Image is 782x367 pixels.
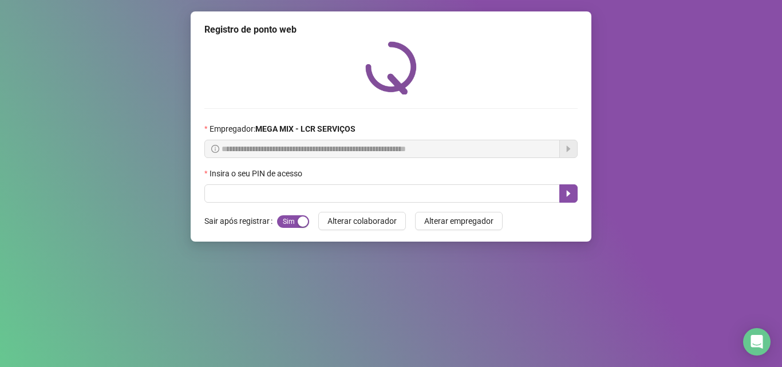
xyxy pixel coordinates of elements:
[743,328,771,356] div: Open Intercom Messenger
[424,215,493,227] span: Alterar empregador
[204,212,277,230] label: Sair após registrar
[204,167,310,180] label: Insira o seu PIN de acesso
[204,23,578,37] div: Registro de ponto web
[564,189,573,198] span: caret-right
[415,212,503,230] button: Alterar empregador
[327,215,397,227] span: Alterar colaborador
[210,123,356,135] span: Empregador :
[255,124,356,133] strong: MEGA MIX - LCR SERVIÇOS
[365,41,417,94] img: QRPoint
[318,212,406,230] button: Alterar colaborador
[211,145,219,153] span: info-circle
